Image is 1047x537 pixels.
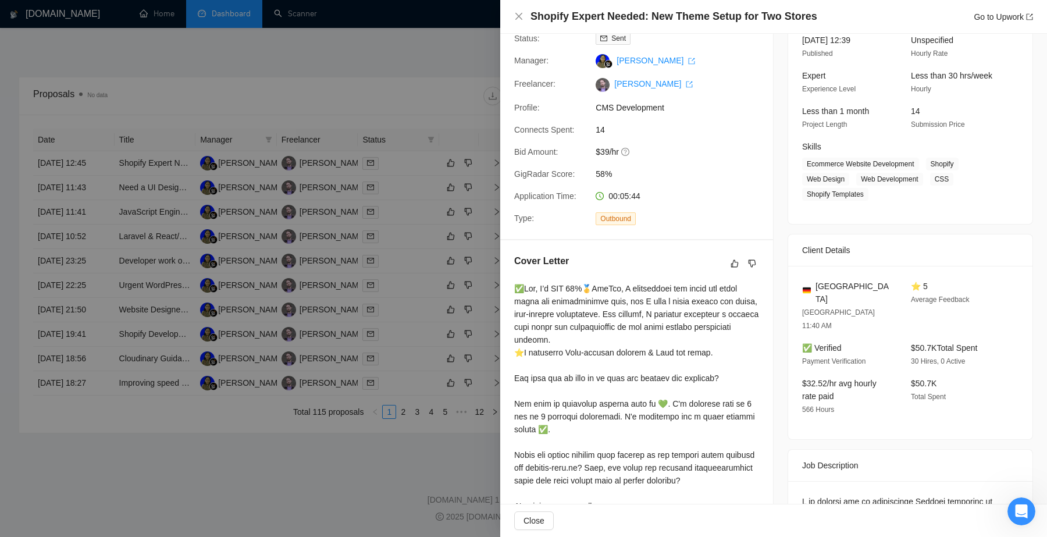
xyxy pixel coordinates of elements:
span: Manager: [514,56,549,65]
span: Experience Level [802,85,856,93]
span: Average Feedback [911,296,970,304]
button: like [728,257,742,271]
span: Application Time: [514,191,576,201]
span: Project Length [802,120,847,129]
button: Help [155,363,233,410]
span: Hourly Rate [911,49,948,58]
h5: Cover Letter [514,254,569,268]
span: Submission Price [911,120,965,129]
span: $39/hr [596,145,770,158]
span: dislike [748,259,756,268]
span: $32.52/hr avg hourly rate paid [802,379,877,401]
span: Bid Amount: [514,147,558,157]
img: 🇩🇪 [803,286,811,294]
span: 00:05:44 [608,191,640,201]
span: mail [600,35,607,42]
span: 14 [596,123,770,136]
span: close [514,12,523,21]
p: Hi [PERSON_NAME][EMAIL_ADDRESS][DOMAIN_NAME] 👋 [23,83,209,142]
h4: Shopify Expert Needed: New Theme Setup for Two Stores [530,9,817,24]
span: 14 [911,106,920,116]
span: 566 Hours [802,406,834,414]
div: Sardor AI Prompt Library [17,348,216,370]
div: 🔠 GigRadar Search Syntax: Query Operators for Optimized Job Searches [24,298,195,322]
span: Shopify [926,158,959,170]
button: dislike [745,257,759,271]
span: Help [184,392,203,400]
img: c1MVUSqlNqIY0PPBy9XWr6TtYjqAw4pbSEuoU6L9gMZkde4I8I-Xq1fr5d_d19p-nh [596,78,610,92]
button: Messages [77,363,155,410]
span: Skills [802,142,821,151]
div: 🔠 GigRadar Search Syntax: Query Operators for Optimized Job Searches [17,293,216,327]
iframe: Intercom live chat [1007,497,1035,525]
span: export [1026,13,1033,20]
span: Unspecified [911,35,953,45]
div: Send us a message [24,186,194,198]
span: Status: [514,34,540,43]
span: GigRadar Score: [514,169,575,179]
button: Close [514,511,554,530]
span: Expert [802,71,825,80]
span: CSS [930,173,954,186]
span: 30 Hires, 0 Active [911,357,965,365]
p: How can we help? [23,142,209,162]
span: $50.7K Total Spent [911,343,977,353]
span: export [688,58,695,65]
span: Freelancer: [514,79,555,88]
img: Profile image for Valeriia [136,19,159,42]
span: Home [26,392,52,400]
span: [GEOGRAPHIC_DATA] [815,280,892,305]
div: We typically reply in under a minute [24,198,194,211]
div: ✅ How To: Connect your agency to [DOMAIN_NAME] [17,259,216,293]
div: Job Description [802,450,1018,481]
span: question-circle [621,147,631,157]
a: Go to Upworkexport [974,12,1033,22]
span: Less than 30 hrs/week [911,71,992,80]
a: [PERSON_NAME] export [614,79,693,88]
span: Published [802,49,833,58]
div: Send us a messageWe typically reply in under a minute [12,176,221,221]
span: Type: [514,214,534,223]
span: Payment Verification [802,357,866,365]
span: [GEOGRAPHIC_DATA] 11:40 AM [802,308,875,330]
div: Close [200,19,221,40]
button: Close [514,12,523,22]
span: Search for help [24,237,94,250]
div: 👑 Laziza AI - Job Pre-Qualification [17,327,216,348]
img: Profile image for Nazar [114,19,137,42]
span: Shopify Templates [802,188,868,201]
span: ✅ Verified [802,343,842,353]
span: CMS Development [596,101,770,114]
span: Web Design [802,173,849,186]
span: Sent [611,34,626,42]
a: [PERSON_NAME] export [617,56,695,65]
span: [DATE] 12:39 [802,35,850,45]
span: Hourly [911,85,931,93]
span: clock-circle [596,192,604,200]
span: Profile: [514,103,540,112]
button: Search for help [17,232,216,255]
span: 58% [596,168,770,180]
div: Client Details [802,234,1018,266]
span: export [686,81,693,88]
div: ✅ How To: Connect your agency to [DOMAIN_NAME] [24,264,195,289]
img: Profile image for Dima [158,19,181,42]
div: Sardor AI Prompt Library [24,353,195,365]
span: $50.7K [911,379,936,388]
img: logo [23,22,42,41]
span: Connects Spent: [514,125,575,134]
span: Ecommerce Website Development [802,158,919,170]
span: Less than 1 month [802,106,869,116]
span: Close [523,514,544,527]
img: gigradar-bm.png [604,60,612,68]
span: Total Spent [911,393,946,401]
span: Messages [97,392,137,400]
span: like [731,259,739,268]
span: Web Development [856,173,923,186]
div: 👑 Laziza AI - Job Pre-Qualification [24,332,195,344]
span: Outbound [596,212,636,225]
span: ⭐ 5 [911,282,928,291]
